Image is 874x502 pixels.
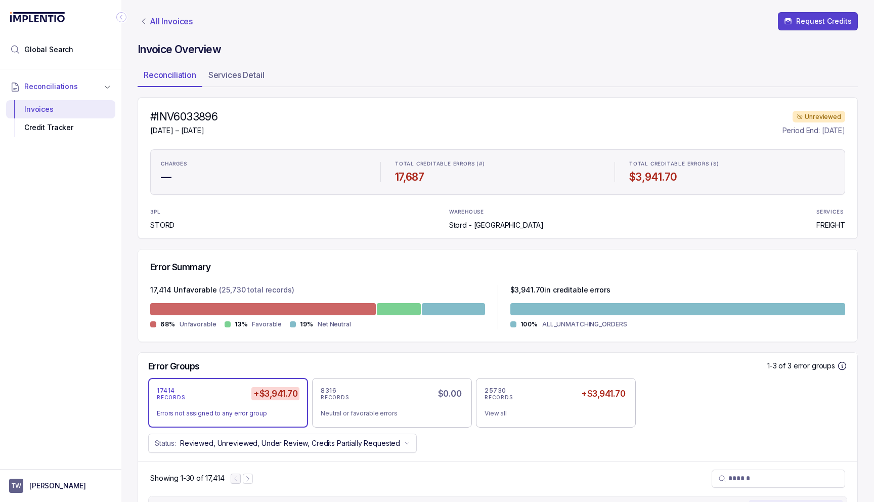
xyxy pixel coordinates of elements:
[485,408,619,419] div: View all
[449,209,484,215] p: WAREHOUSE
[180,438,400,448] p: Reviewed, Unreviewed, Under Review, Credits Partially Requested
[138,16,195,26] a: Link All Invoices
[202,67,271,87] li: Tab Services Detail
[793,111,845,123] div: Unreviewed
[629,161,719,167] p: TOTAL CREDITABLE ERRORS ($)
[155,438,176,448] p: Status:
[14,118,107,137] div: Credit Tracker
[150,149,845,195] ul: Statistic Highlights
[161,161,187,167] p: CHARGES
[180,319,216,329] p: Unfavorable
[485,387,506,395] p: 25730
[150,126,217,136] p: [DATE] – [DATE]
[767,361,794,371] p: 1-3 of 3
[252,319,282,329] p: Favorable
[243,474,253,484] button: Next Page
[520,320,538,328] p: 100%
[9,479,23,493] span: User initials
[510,285,610,297] p: $ 3,941.70 in creditable errors
[389,154,606,190] li: Statistic TOTAL CREDITABLE ERRORS (#)
[150,16,193,26] p: All Invoices
[150,285,216,297] p: 17,414 Unfavorable
[816,220,845,230] p: FREIGHT
[157,395,185,401] p: RECORDS
[235,320,248,328] p: 13%
[157,408,291,419] div: Errors not assigned to any error group
[485,395,513,401] p: RECORDS
[138,43,858,57] h4: Invoice Overview
[150,473,225,483] div: Remaining page entries
[148,434,417,453] button: Status:Reviewed, Unreviewed, Under Review, Credits Partially Requested
[24,81,78,92] span: Reconciliations
[623,154,841,190] li: Statistic TOTAL CREDITABLE ERRORS ($)
[395,170,600,184] h4: 17,687
[14,100,107,118] div: Invoices
[816,209,843,215] p: SERVICES
[318,319,351,329] p: Net Neutral
[115,11,127,23] div: Collapse Icon
[436,387,463,400] h5: $0.00
[138,67,858,87] ul: Tab Group
[29,481,86,491] p: [PERSON_NAME]
[6,98,115,139] div: Reconciliations
[160,320,176,328] p: 68%
[148,361,200,372] h5: Error Groups
[321,387,336,395] p: 8316
[300,320,314,328] p: 19%
[251,387,299,400] h5: +$3,941.70
[150,262,210,273] h5: Error Summary
[208,69,265,81] p: Services Detail
[321,408,455,419] div: Neutral or favorable errors
[794,361,835,371] p: error groups
[144,69,196,81] p: Reconciliation
[778,12,858,30] button: Request Credits
[150,220,177,230] p: STORD
[155,154,372,190] li: Statistic CHARGES
[449,220,544,230] p: Stord - [GEOGRAPHIC_DATA]
[6,75,115,98] button: Reconciliations
[321,395,349,401] p: RECORDS
[161,170,366,184] h4: —
[542,319,627,329] p: ALL_UNMATCHING_ORDERS
[796,16,852,26] p: Request Credits
[579,387,627,400] h5: +$3,941.70
[629,170,835,184] h4: $3,941.70
[395,161,485,167] p: TOTAL CREDITABLE ERRORS (#)
[24,45,73,55] span: Global Search
[9,479,112,493] button: User initials[PERSON_NAME]
[219,285,294,297] p: (25,730 total records)
[150,473,225,483] p: Showing 1-30 of 17,414
[782,126,845,136] p: Period End: [DATE]
[150,209,177,215] p: 3PL
[150,110,217,124] h4: #INV6033896
[157,387,175,395] p: 17414
[138,67,202,87] li: Tab Reconciliation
